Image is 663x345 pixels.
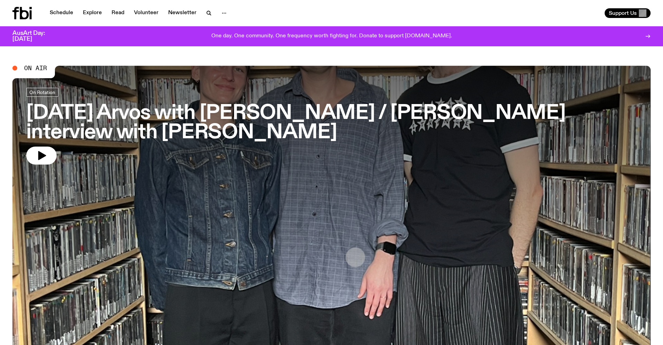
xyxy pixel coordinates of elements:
[79,8,106,18] a: Explore
[164,8,201,18] a: Newsletter
[26,88,58,97] a: On Rotation
[26,88,637,165] a: [DATE] Arvos with [PERSON_NAME] / [PERSON_NAME] interview with [PERSON_NAME]
[609,10,637,16] span: Support Us
[29,90,55,95] span: On Rotation
[12,30,57,42] h3: AusArt Day: [DATE]
[26,104,637,142] h3: [DATE] Arvos with [PERSON_NAME] / [PERSON_NAME] interview with [PERSON_NAME]
[605,8,651,18] button: Support Us
[211,33,452,39] p: One day. One community. One frequency worth fighting for. Donate to support [DOMAIN_NAME].
[24,65,47,71] span: On Air
[130,8,163,18] a: Volunteer
[46,8,77,18] a: Schedule
[107,8,128,18] a: Read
